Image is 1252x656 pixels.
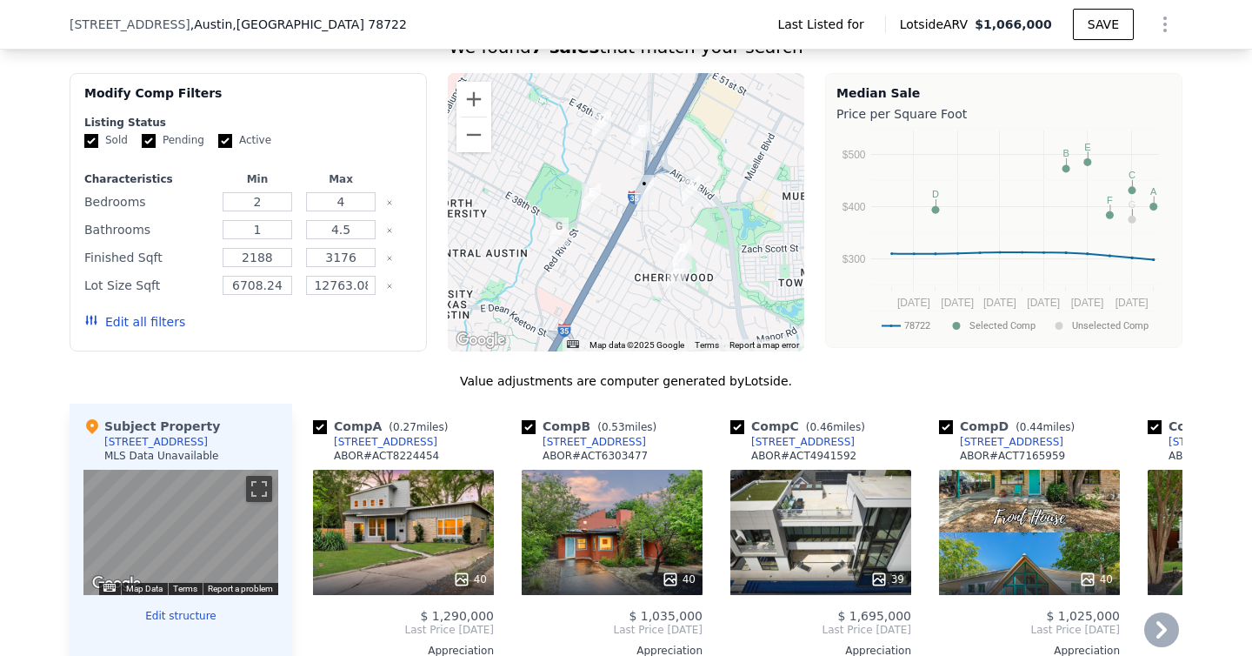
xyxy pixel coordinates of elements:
button: Zoom in [456,82,491,117]
span: ( miles) [799,421,872,433]
span: 0.53 [602,421,625,433]
a: [STREET_ADDRESS] [730,435,855,449]
span: 0.44 [1020,421,1043,433]
div: Comp B [522,418,663,435]
button: Clear [386,227,393,234]
div: Lot Size Sqft [84,273,212,298]
div: Max [303,172,379,186]
span: $ 1,025,000 [1046,609,1120,623]
span: $ 1,695,000 [837,609,911,623]
div: Comp C [730,418,872,435]
img: Google [452,329,509,351]
button: Show Options [1148,7,1182,42]
div: [STREET_ADDRESS] [334,435,437,449]
span: $ 1,035,000 [629,609,703,623]
div: 40 [662,571,696,588]
span: $ 1,290,000 [420,609,494,623]
div: Modify Comp Filters [84,84,412,116]
text: [DATE] [1071,297,1104,309]
div: 4104 Bradwood Rd [635,175,654,204]
a: Report a map error [729,340,799,350]
div: Characteristics [84,172,212,186]
text: [DATE] [941,297,974,309]
svg: A chart. [836,126,1171,344]
text: [DATE] [1027,297,1060,309]
text: Unselected Comp [1072,321,1149,332]
div: Bathrooms [84,218,212,242]
button: Keyboard shortcuts [567,340,579,348]
a: [STREET_ADDRESS] [313,435,437,449]
text: [DATE] [897,297,930,309]
div: MLS Data Unavailable [104,449,219,463]
a: [STREET_ADDRESS] [939,435,1063,449]
text: $400 [842,201,866,213]
span: ( miles) [382,421,455,433]
text: C [1129,170,1135,180]
div: 1704 E 38th St [667,259,686,289]
div: Subject Property [83,418,220,435]
div: 40 [453,571,487,588]
div: 3901 Cherrywood RD Unit House A & B [673,239,692,269]
input: Active [218,134,232,148]
div: Min [219,172,296,186]
button: SAVE [1073,9,1134,40]
div: Street View [83,470,278,595]
div: [STREET_ADDRESS] [104,435,208,449]
text: $500 [842,149,866,161]
input: Pending [142,134,156,148]
span: Map data ©2025 Google [589,340,684,350]
div: ABOR # ACT7165959 [960,449,1065,463]
a: Terms (opens in new tab) [695,340,719,350]
span: , [GEOGRAPHIC_DATA] 78722 [232,17,407,31]
a: Open this area in Google Maps (opens a new window) [452,329,509,351]
div: Bedrooms [84,190,212,214]
div: Comp A [313,418,455,435]
div: 1028 Ellingson Ln [631,121,650,151]
span: ( miles) [1009,421,1082,433]
span: Last Listed for [777,16,870,33]
div: [STREET_ADDRESS] [543,435,646,449]
a: Terms (opens in new tab) [173,584,197,593]
a: [STREET_ADDRESS] [522,435,646,449]
div: Price per Square Foot [836,102,1171,126]
button: Toggle fullscreen view [246,476,272,502]
div: Finished Sqft [84,245,212,270]
span: Lotside ARV [900,16,975,33]
span: 0.27 [393,421,416,433]
span: Last Price [DATE] [522,623,703,637]
button: Clear [386,283,393,290]
div: Listing Status [84,116,412,130]
input: Sold [84,134,98,148]
div: [STREET_ADDRESS] [960,435,1063,449]
text: [DATE] [983,297,1016,309]
img: Google [88,572,145,595]
span: $1,066,000 [975,17,1052,31]
div: 4214 Wilshire Pkwy [682,176,701,205]
div: 40 [1079,571,1113,588]
button: Keyboard shortcuts [103,584,116,592]
a: Open this area in Google Maps (opens a new window) [88,572,145,595]
div: ABOR # ACT4941592 [751,449,856,463]
div: Median Sale [836,84,1171,102]
label: Pending [142,133,204,148]
div: 4404 Red River St [592,110,611,139]
text: Selected Comp [969,321,1036,332]
button: Edit all filters [84,313,185,331]
label: Active [218,133,271,148]
text: E [1084,142,1090,152]
span: 0.46 [809,421,833,433]
span: , Austin [190,16,407,33]
div: ABOR # ACT8224454 [334,449,439,463]
text: A [1150,186,1157,197]
text: [DATE] [1115,297,1149,309]
div: Comp D [939,418,1082,435]
div: Value adjustments are computer generated by Lotside . [70,372,1182,390]
text: $300 [842,253,866,265]
span: ( miles) [590,421,663,433]
button: Edit structure [83,609,278,623]
text: G [1129,199,1136,210]
span: [STREET_ADDRESS] [70,16,190,33]
button: Clear [386,199,393,206]
button: Zoom out [456,117,491,152]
